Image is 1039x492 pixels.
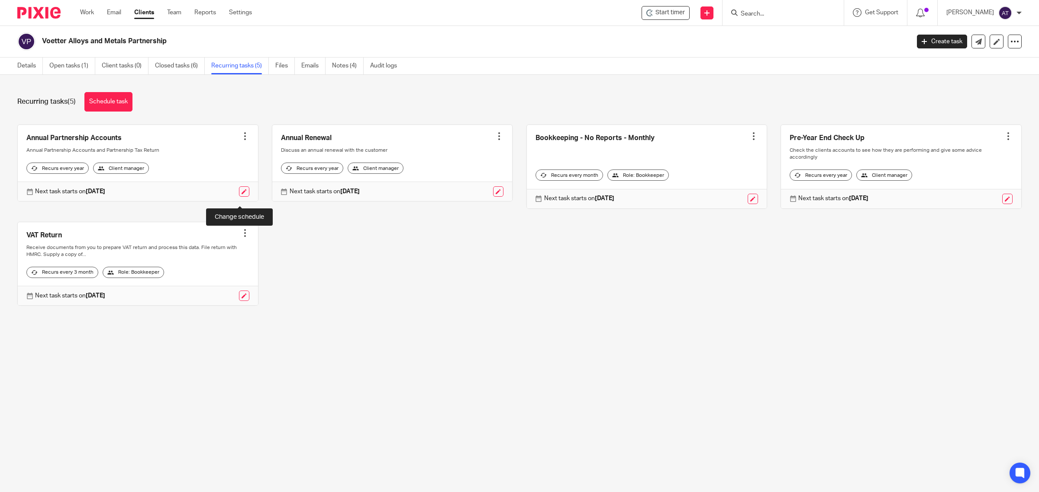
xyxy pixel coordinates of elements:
[194,8,216,17] a: Reports
[17,58,43,74] a: Details
[26,163,89,174] div: Recurs every year
[856,169,912,181] div: Client manager
[17,32,35,51] img: svg%3E
[42,37,732,46] h2: Voetter Alloys and Metals Partnership
[86,188,105,195] strong: [DATE]
[917,35,967,48] a: Create task
[536,169,603,181] div: Recurs every month
[93,163,149,174] div: Client manager
[595,195,614,201] strong: [DATE]
[275,58,295,74] a: Files
[642,6,690,20] div: Voetter Alloys and Metals Partnership
[332,58,364,74] a: Notes (4)
[155,58,205,74] a: Closed tasks (6)
[865,10,898,16] span: Get Support
[370,58,403,74] a: Audit logs
[849,195,868,201] strong: [DATE]
[229,8,252,17] a: Settings
[211,58,269,74] a: Recurring tasks (5)
[998,6,1012,20] img: svg%3E
[35,187,105,196] p: Next task starts on
[134,8,154,17] a: Clients
[655,8,685,17] span: Start timer
[544,194,614,203] p: Next task starts on
[167,8,181,17] a: Team
[86,293,105,299] strong: [DATE]
[103,267,164,278] div: Role: Bookkeeper
[68,98,76,105] span: (5)
[301,58,326,74] a: Emails
[102,58,148,74] a: Client tasks (0)
[281,163,343,174] div: Recurs every year
[49,58,95,74] a: Open tasks (1)
[290,187,360,196] p: Next task starts on
[946,8,994,17] p: [PERSON_NAME]
[607,169,669,181] div: Role: Bookkeeper
[17,97,76,106] h1: Recurring tasks
[84,92,132,112] a: Schedule task
[26,267,98,278] div: Recurs every 3 month
[798,194,868,203] p: Next task starts on
[17,7,61,19] img: Pixie
[340,188,360,195] strong: [DATE]
[740,10,818,18] input: Search
[790,169,852,181] div: Recurs every year
[80,8,94,17] a: Work
[107,8,121,17] a: Email
[348,163,403,174] div: Client manager
[35,291,105,300] p: Next task starts on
